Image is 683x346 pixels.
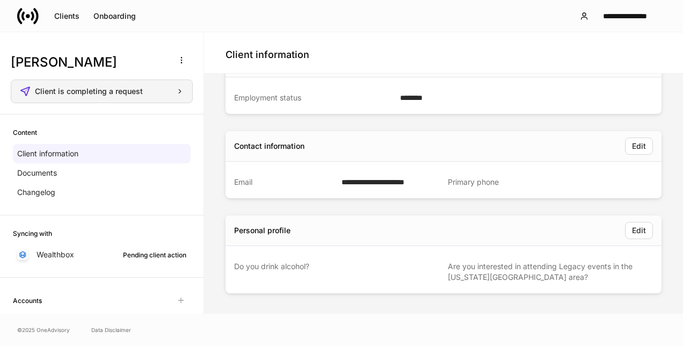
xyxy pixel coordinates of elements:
div: Do you drink alcohol? [234,261,428,283]
h3: [PERSON_NAME] [11,54,166,71]
div: Email [234,177,335,188]
p: Client information [17,148,78,159]
button: Edit [625,222,653,239]
button: Edit [625,138,653,155]
a: WealthboxPending client action [13,245,191,264]
a: Data Disclaimer [91,326,131,334]
div: Edit [632,142,646,150]
div: Personal profile [234,225,290,236]
span: Unavailable with outstanding requests for information [171,291,191,310]
div: Clients [54,12,79,20]
h6: Syncing with [13,228,52,239]
h6: Accounts [13,295,42,306]
h4: Client information [226,48,309,61]
a: Documents [13,163,191,183]
button: Clients [47,8,86,25]
div: Edit [632,227,646,234]
div: Pending client action [123,250,186,260]
span: Client is completing a request [35,88,143,95]
a: Changelog [13,183,191,202]
p: Wealthbox [37,249,74,260]
div: Onboarding [93,12,136,20]
button: Onboarding [86,8,143,25]
div: Primary phone [448,177,642,188]
p: Changelog [17,187,55,198]
div: Employment status [234,92,394,103]
h6: Content [13,127,37,138]
p: Documents [17,168,57,178]
a: Client information [13,144,191,163]
div: Contact information [234,141,304,152]
div: Are you interested in attending Legacy events in the [US_STATE][GEOGRAPHIC_DATA] area? [448,261,642,283]
span: © 2025 OneAdvisory [17,326,70,334]
button: Client is completing a request [11,80,193,103]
